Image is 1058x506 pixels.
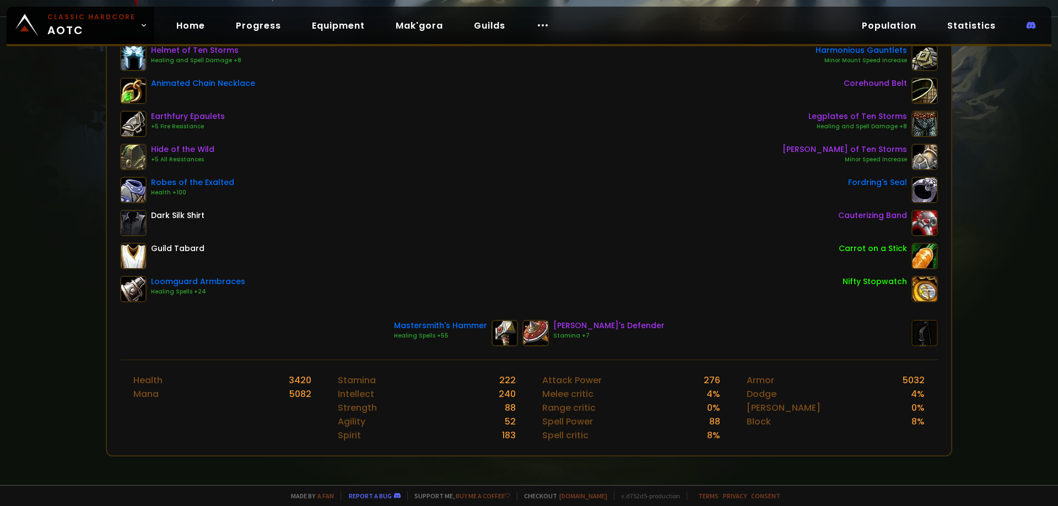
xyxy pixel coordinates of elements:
a: Mak'gora [387,14,452,37]
div: 4 % [706,387,720,401]
img: item-13346 [120,177,147,203]
img: item-18527 [911,45,938,71]
div: 3420 [289,373,311,387]
div: Range critic [542,401,596,415]
div: Health +100 [151,188,234,197]
div: Health [133,373,163,387]
div: 0 % [707,401,720,415]
div: Melee critic [542,387,593,401]
div: Spirit [338,428,361,442]
a: Classic HardcoreAOTC [7,7,154,44]
div: Spell critic [542,428,589,442]
div: [PERSON_NAME]'s Defender [553,320,665,331]
div: Block [747,415,771,428]
a: a fan [317,492,334,500]
div: 276 [704,373,720,387]
a: Buy me a coffee [456,492,510,500]
img: item-18510 [120,144,147,170]
a: Report a bug [349,492,392,500]
div: Earthfury Epaulets [151,111,225,122]
div: Robes of the Exalted [151,177,234,188]
div: Helmet of Ten Storms [151,45,241,56]
div: 8 % [911,415,925,428]
img: item-19162 [911,78,938,104]
img: item-4333 [120,210,147,236]
span: v. d752d5 - production [614,492,680,500]
a: Progress [227,14,290,37]
div: Dodge [747,387,776,401]
div: 52 [505,415,516,428]
div: Mana [133,387,159,401]
a: [DOMAIN_NAME] [559,492,607,500]
div: Healing Spells +55 [394,331,487,340]
div: +5 Fire Resistance [151,122,225,131]
div: 0 % [911,401,925,415]
img: item-5976 [120,243,147,269]
div: Minor Speed Increase [782,155,907,164]
img: item-2820 [911,276,938,302]
div: Harmonious Gauntlets [816,45,907,56]
div: 4 % [911,387,925,401]
div: Strength [338,401,377,415]
div: Healing and Spell Damage +8 [808,122,907,131]
div: Cauterizing Band [838,210,907,221]
div: Minor Mount Speed Increase [816,56,907,65]
a: Guilds [465,14,514,37]
small: Classic Hardcore [47,12,136,22]
div: Loomguard Armbraces [151,276,245,287]
img: item-13969 [120,276,147,302]
div: Dark Silk Shirt [151,210,204,221]
div: [PERSON_NAME] of Ten Storms [782,144,907,155]
img: item-19140 [911,210,938,236]
div: Attack Power [542,373,602,387]
img: item-18723 [120,78,147,104]
a: Statistics [938,14,1005,37]
div: Guild Tabard [151,243,204,254]
div: Legplates of Ten Storms [808,111,907,122]
span: Checkout [517,492,607,500]
img: item-16844 [120,111,147,137]
img: item-17106 [522,320,549,346]
div: Intellect [338,387,374,401]
img: item-16058 [911,177,938,203]
div: 5082 [289,387,311,401]
span: Made by [284,492,334,500]
div: Stamina +7 [553,331,665,340]
div: 222 [499,373,516,387]
img: item-16946 [911,111,938,137]
div: Healing and Spell Damage +8 [151,56,241,65]
div: Armor [747,373,774,387]
a: Home [168,14,214,37]
div: 240 [499,387,516,401]
div: Stamina [338,373,376,387]
img: item-18048 [492,320,518,346]
div: Fordring's Seal [848,177,907,188]
div: Healing Spells +24 [151,287,245,296]
img: item-11122 [911,243,938,269]
div: 88 [505,401,516,415]
img: item-16949 [911,144,938,170]
div: Corehound Belt [844,78,907,89]
div: Animated Chain Necklace [151,78,255,89]
a: Privacy [723,492,747,500]
div: [PERSON_NAME] [747,401,821,415]
div: 5032 [903,373,925,387]
div: Agility [338,415,365,428]
div: Carrot on a Stick [839,243,907,254]
div: 88 [709,415,720,428]
div: Mastersmith's Hammer [394,320,487,331]
div: 183 [502,428,516,442]
a: Consent [751,492,780,500]
div: 8 % [707,428,720,442]
div: +5 All Resistances [151,155,214,164]
a: Equipment [303,14,374,37]
a: Terms [698,492,719,500]
div: Spell Power [542,415,593,428]
span: Support me, [407,492,510,500]
img: item-16947 [120,45,147,71]
div: Hide of the Wild [151,144,214,155]
div: Nifty Stopwatch [843,276,907,287]
a: Population [853,14,925,37]
span: AOTC [47,12,136,39]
